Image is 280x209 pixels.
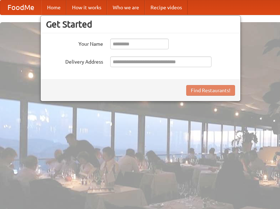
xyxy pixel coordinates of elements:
[46,19,235,30] h3: Get Started
[46,39,103,48] label: Your Name
[46,56,103,65] label: Delivery Address
[41,0,66,15] a: Home
[66,0,107,15] a: How it works
[186,85,235,96] button: Find Restaurants!
[145,0,188,15] a: Recipe videos
[0,0,41,15] a: FoodMe
[107,0,145,15] a: Who we are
